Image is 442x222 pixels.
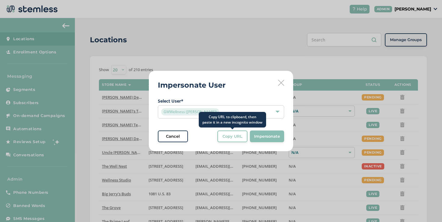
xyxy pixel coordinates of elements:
div: Copy URL to clipboard, then paste it in a new incognito window [199,112,266,127]
h2: Impersonate User [158,80,226,91]
button: Impersonate [250,130,284,142]
iframe: Chat Widget [412,193,442,222]
button: Cancel [158,130,188,142]
span: GWWellness ([PERSON_NAME]) [161,108,219,115]
button: Copy URL [217,130,247,142]
span: Impersonate [254,133,280,139]
span: Cancel [166,133,180,139]
label: Select User [158,98,284,104]
span: Copy URL [223,133,242,139]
